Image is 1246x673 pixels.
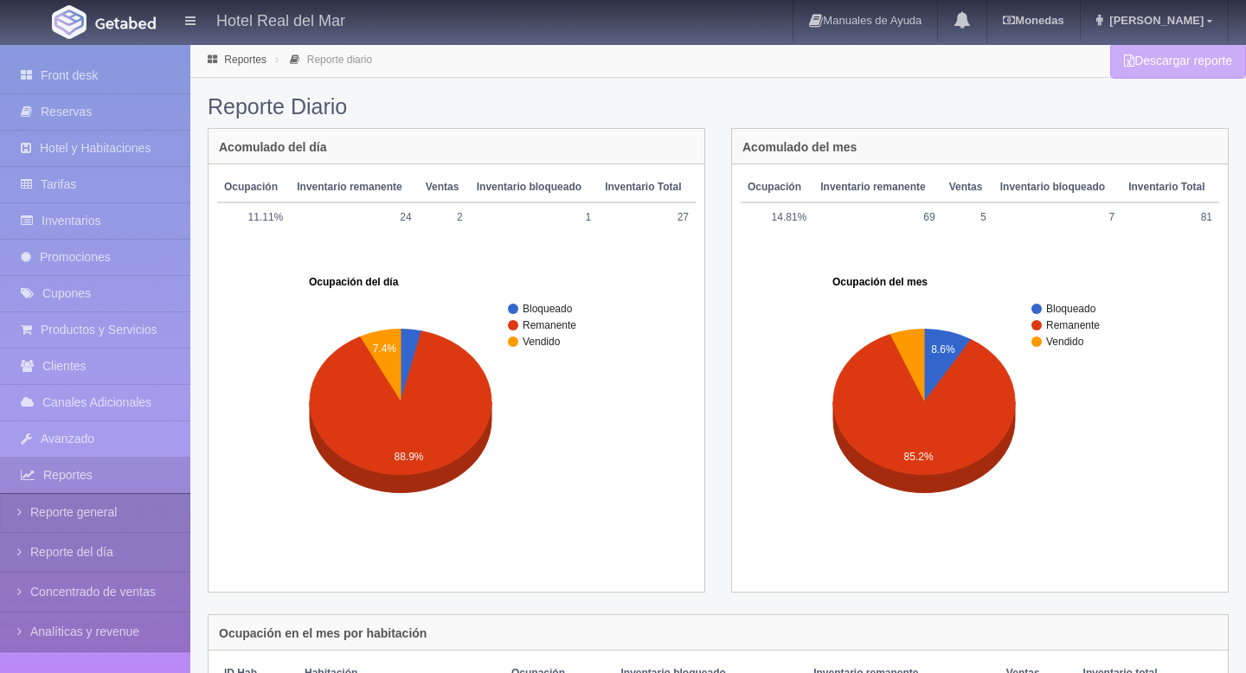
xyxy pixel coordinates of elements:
[742,141,857,154] h4: Acomulado del mes
[1046,303,1096,315] text: Bloqueado
[931,343,955,356] text: 8.6%
[217,237,696,583] svg: A chart.
[1046,336,1084,348] text: Vendido
[373,343,397,355] text: 7.4%
[1121,202,1219,232] td: 81
[942,173,993,202] th: Ventas
[904,451,934,463] text: 85.2%
[217,173,290,202] th: Ocupación
[219,141,326,154] h4: Acomulado del día
[307,54,372,66] a: Reporte diario
[208,95,1229,119] h2: Reporte Diario
[832,276,928,288] text: Ocupación del mes
[523,336,561,348] text: Vendido
[993,202,1121,232] td: 7
[470,173,598,202] th: Inventario bloqueado
[741,237,1219,583] svg: A chart.
[813,173,941,202] th: Inventario remanente
[741,202,813,232] td: 14.81%
[598,173,696,202] th: Inventario Total
[290,202,418,232] td: 24
[217,202,290,232] td: 11.11%
[219,627,427,640] h4: Ocupación en el mes por habitación
[419,173,470,202] th: Ventas
[395,450,424,462] text: 88.9%
[1105,14,1204,27] span: [PERSON_NAME]
[290,173,418,202] th: Inventario remanente
[1121,173,1219,202] th: Inventario Total
[419,202,470,232] td: 2
[95,16,156,29] img: Getabed
[813,202,941,232] td: 69
[942,202,993,232] td: 5
[52,5,87,39] img: Getabed
[598,202,696,232] td: 27
[741,173,813,202] th: Ocupación
[470,202,598,232] td: 1
[523,303,573,315] text: Bloqueado
[1110,43,1246,79] a: Descargar reporte
[1046,319,1100,331] text: Remanente
[216,9,345,30] h4: Hotel Real del Mar
[1003,14,1063,27] b: Monedas
[224,54,267,66] a: Reportes
[523,319,576,331] text: Remanente
[993,173,1121,202] th: Inventario bloqueado
[309,276,399,288] text: Ocupación del día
